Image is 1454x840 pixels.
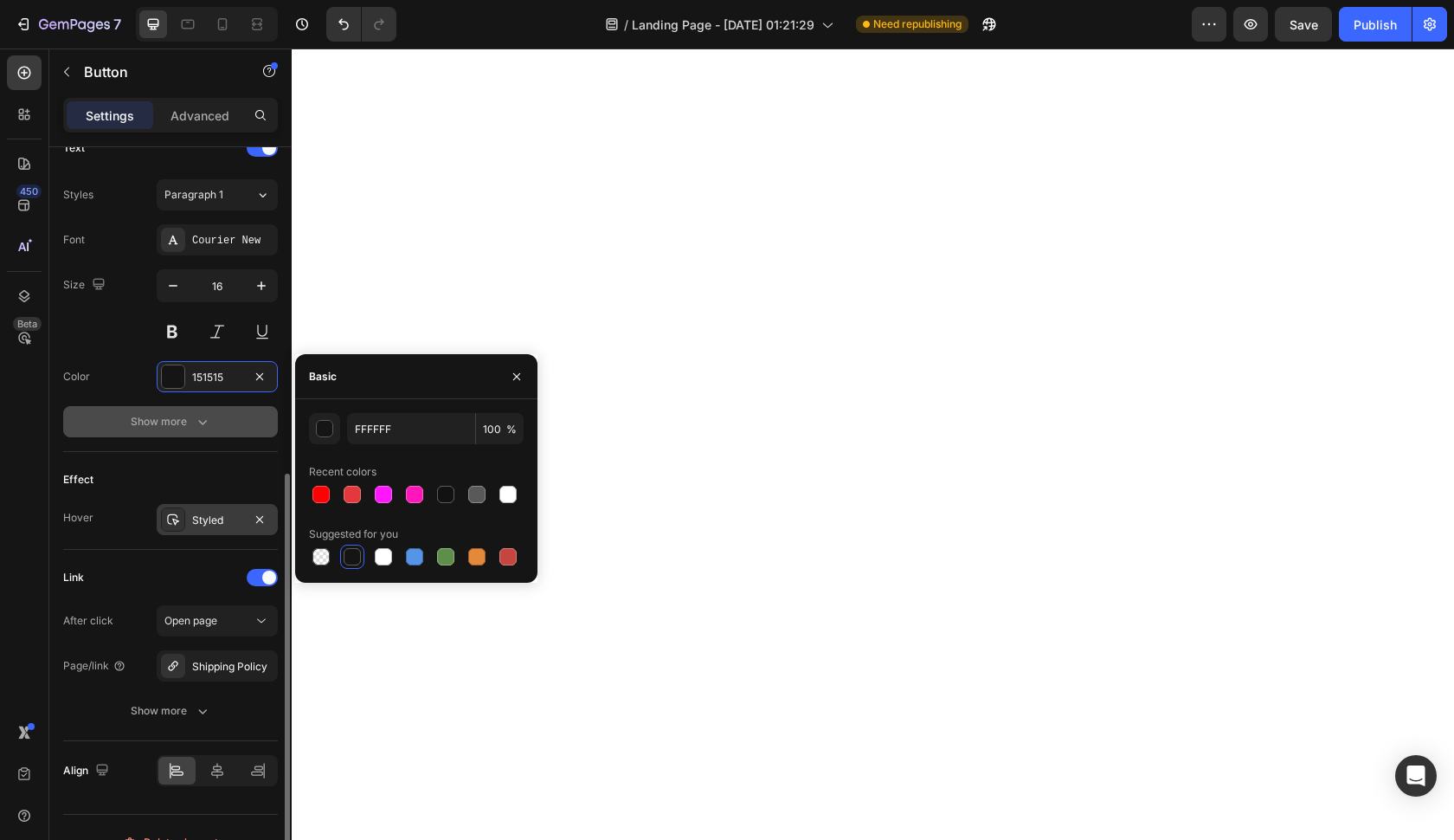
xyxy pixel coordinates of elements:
span: Save [1290,17,1318,32]
div: Font [63,232,85,248]
span: Open page [164,614,217,627]
div: Open Intercom Messenger [1395,755,1437,797]
div: Courier New [192,233,273,249]
div: Suggested for you [309,527,398,542]
div: Publish [1354,16,1397,34]
div: Show more [131,702,211,720]
button: Open page [157,605,278,636]
button: Publish [1339,7,1412,42]
div: Styles [63,187,93,203]
p: Advanced [170,107,229,125]
div: Text [63,140,85,156]
span: Paragraph 1 [164,187,223,203]
p: Settings [86,107,134,125]
div: Effect [63,472,93,488]
span: % [506,422,517,437]
div: Styled [192,513,242,528]
div: Hover [63,510,93,526]
div: 450 [16,184,42,198]
div: Size [63,274,109,297]
div: Undo/Redo [326,7,396,42]
input: Eg: FFFFFF [347,413,475,444]
div: Beta [13,317,42,331]
div: Recent colors [309,464,376,480]
button: Show more [63,406,278,437]
div: 151515 [192,370,242,385]
div: After click [63,613,113,629]
button: Paragraph 1 [157,179,278,210]
p: 7 [113,14,121,35]
div: Link [63,570,84,585]
div: Show more [131,413,211,430]
div: Color [63,369,90,384]
button: Save [1275,7,1332,42]
p: Button [84,61,231,82]
span: Landing Page - [DATE] 01:21:29 [632,16,814,34]
div: Align [63,759,113,783]
button: 7 [7,7,129,42]
div: Page/link [63,658,126,674]
div: Basic [309,369,337,384]
div: Shipping Policy [192,659,273,675]
iframe: Design area [292,48,1454,840]
span: Need republishing [873,16,962,32]
button: Show more [63,695,278,727]
span: / [624,16,628,34]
